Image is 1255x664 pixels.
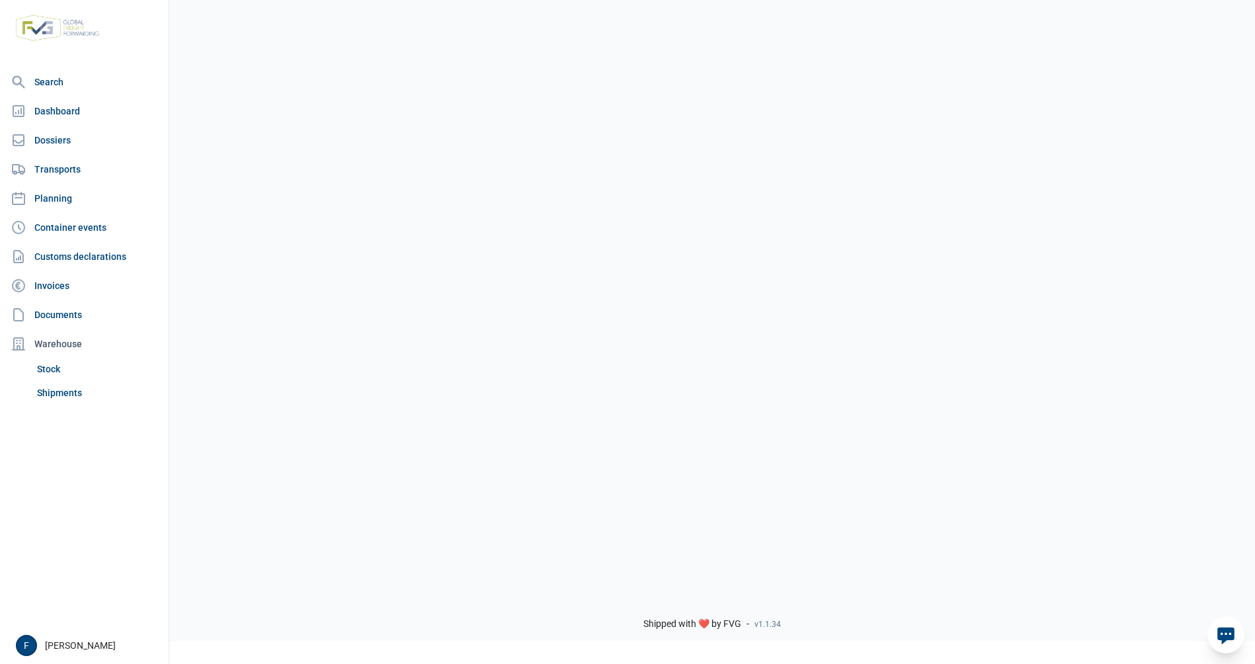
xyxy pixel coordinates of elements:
[747,618,749,630] span: -
[11,10,104,46] img: FVG - Global freight forwarding
[32,381,163,405] a: Shipments
[5,69,163,95] a: Search
[5,156,163,183] a: Transports
[32,357,163,381] a: Stock
[16,635,37,656] button: F
[5,98,163,124] a: Dashboard
[5,127,163,153] a: Dossiers
[5,272,163,299] a: Invoices
[5,302,163,328] a: Documents
[754,619,781,630] span: v1.1.34
[5,243,163,270] a: Customs declarations
[5,331,163,357] div: Warehouse
[16,635,161,656] div: [PERSON_NAME]
[643,618,741,630] span: Shipped with ❤️ by FVG
[5,185,163,212] a: Planning
[5,214,163,241] a: Container events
